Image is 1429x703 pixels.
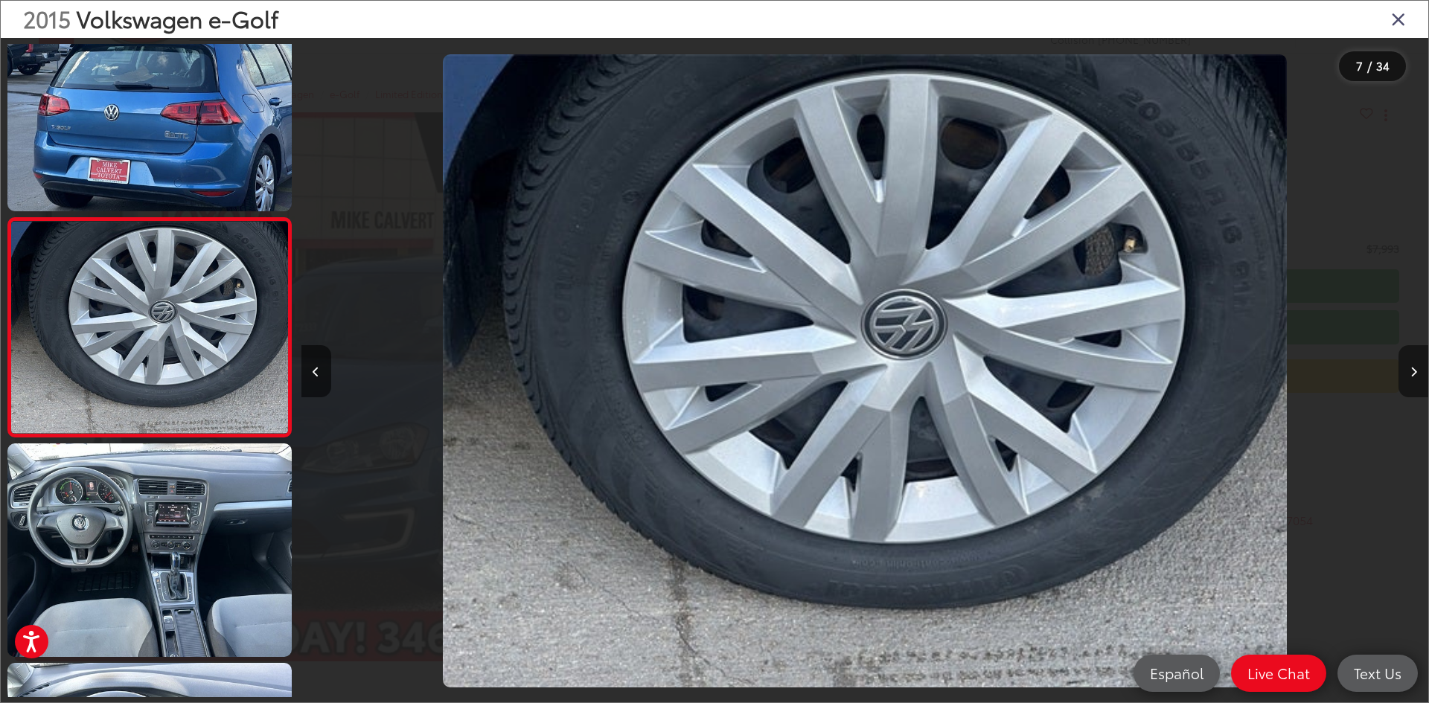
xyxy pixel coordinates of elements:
img: 2015 Volkswagen e-Golf Limited Edition [443,54,1287,687]
span: 7 [1356,57,1363,74]
button: Previous image [301,345,331,397]
button: Next image [1398,345,1428,397]
span: 2015 [23,2,71,34]
a: Live Chat [1231,655,1326,692]
span: 34 [1376,57,1390,74]
a: Text Us [1337,655,1418,692]
span: / [1366,61,1373,71]
a: Español [1134,655,1220,692]
span: Text Us [1346,664,1409,682]
i: Close gallery [1391,9,1406,28]
span: Volkswagen e-Golf [77,2,278,34]
div: 2015 Volkswagen e-Golf Limited Edition 6 [301,54,1428,687]
img: 2015 Volkswagen e-Golf Limited Edition [8,222,290,433]
span: Español [1142,664,1211,682]
img: 2015 Volkswagen e-Golf Limited Edition [4,441,294,658]
span: Live Chat [1240,664,1317,682]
